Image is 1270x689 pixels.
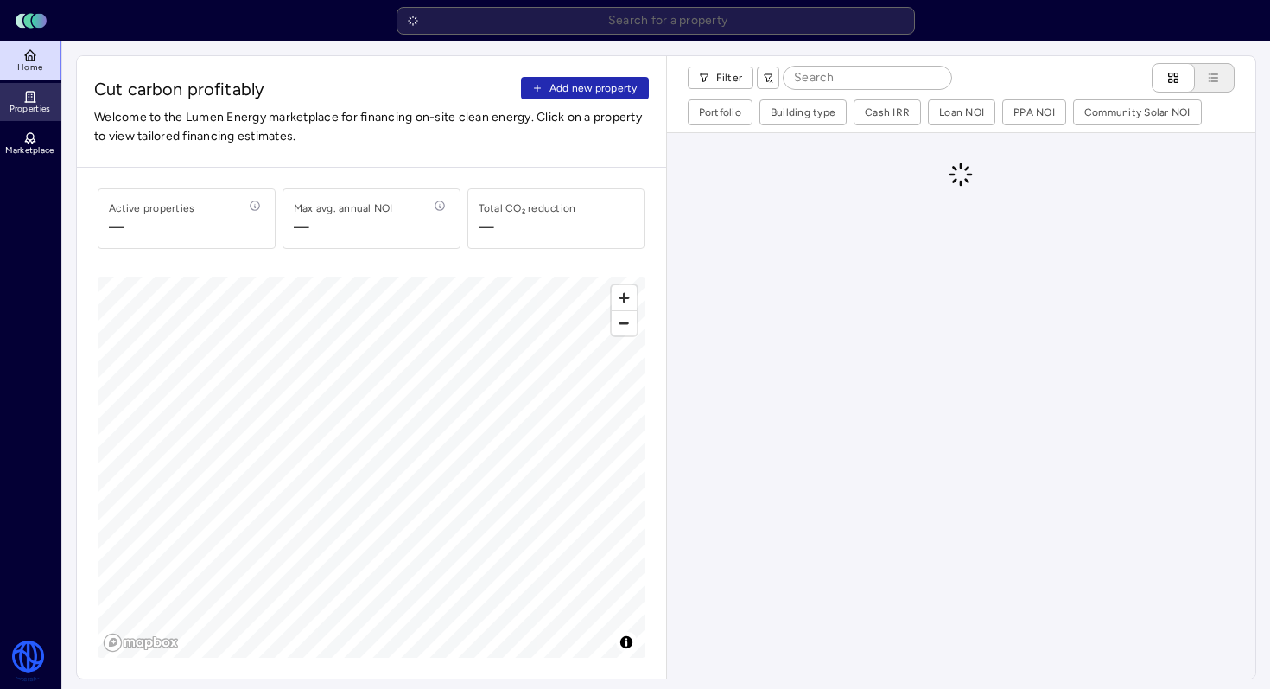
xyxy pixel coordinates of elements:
[1074,100,1201,124] button: Community Solar NOI
[771,104,835,121] div: Building type
[98,277,645,658] canvas: Map
[612,285,637,310] button: Zoom in
[397,7,915,35] input: Search for a property
[94,108,649,146] span: Welcome to the Lumen Energy marketplace for financing on-site clean energy. Click on a property t...
[1013,104,1055,121] div: PPA NOI
[699,104,741,121] div: Portfolio
[1178,63,1235,93] button: List view
[612,311,637,335] span: Zoom out
[294,200,393,217] div: Max avg. annual NOI
[612,310,637,335] button: Zoom out
[784,67,951,89] input: Search
[10,641,46,682] img: Watershed
[479,217,494,238] div: —
[760,100,846,124] button: Building type
[939,104,984,121] div: Loan NOI
[10,104,51,114] span: Properties
[109,200,194,217] div: Active properties
[865,104,910,121] div: Cash IRR
[521,77,649,99] button: Add new property
[109,217,194,238] span: —
[1084,104,1191,121] div: Community Solar NOI
[616,632,637,653] button: Toggle attribution
[94,77,514,101] span: Cut carbon profitably
[1003,100,1065,124] button: PPA NOI
[688,67,754,89] button: Filter
[17,62,42,73] span: Home
[689,100,752,124] button: Portfolio
[294,217,393,238] span: —
[716,69,743,86] span: Filter
[854,100,920,124] button: Cash IRR
[103,633,179,653] a: Mapbox logo
[549,80,638,97] span: Add new property
[1152,63,1195,93] button: Cards view
[5,145,54,156] span: Marketplace
[929,100,994,124] button: Loan NOI
[479,200,576,217] div: Total CO₂ reduction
